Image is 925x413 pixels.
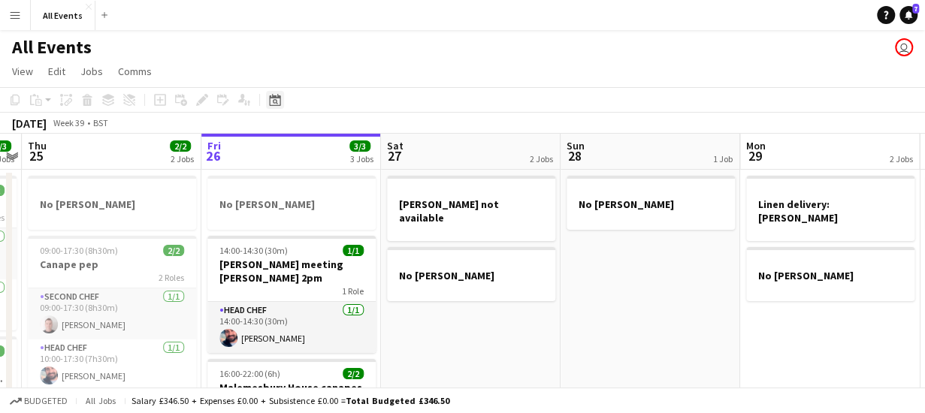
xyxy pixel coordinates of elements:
span: 28 [564,147,585,164]
app-job-card: No [PERSON_NAME] [567,176,735,230]
div: Salary £346.50 + Expenses £0.00 + Subsistence £0.00 = [131,395,449,406]
a: View [6,62,39,81]
button: All Events [31,1,95,30]
h3: Malemesbury House canapes x 35 [207,381,376,408]
a: Comms [112,62,158,81]
a: 7 [899,6,917,24]
span: Comms [118,65,152,78]
a: Edit [42,62,71,81]
span: 09:00-17:30 (8h30m) [40,245,118,256]
app-job-card: Linen delivery: [PERSON_NAME] [746,176,914,241]
span: Fri [207,139,221,152]
span: Thu [28,139,47,152]
span: Budgeted [24,396,68,406]
span: 2/2 [163,245,184,256]
h3: Linen delivery: [PERSON_NAME] [746,197,914,225]
span: Sun [567,139,585,152]
h3: No [PERSON_NAME] [746,269,914,282]
app-job-card: 14:00-14:30 (30m)1/1[PERSON_NAME] meeting [PERSON_NAME] 2pm1 RoleHead Chef1/114:00-14:30 (30m)[PE... [207,236,376,353]
h3: No [PERSON_NAME] [387,269,555,282]
app-job-card: 09:00-17:30 (8h30m)2/2Canape pep2 RolesSecond Chef1/109:00-17:30 (8h30m)[PERSON_NAME]Head Chef1/1... [28,236,196,390]
span: 3/3 [349,140,370,152]
span: All jobs [83,395,119,406]
span: Mon [746,139,766,152]
span: Jobs [80,65,103,78]
div: 2 Jobs [889,153,912,164]
h3: No [PERSON_NAME] [28,197,196,211]
app-card-role: Second Chef1/109:00-17:30 (8h30m)[PERSON_NAME] [28,288,196,339]
span: 1/1 [343,245,364,256]
app-job-card: No [PERSON_NAME] [28,176,196,230]
app-job-card: No [PERSON_NAME] [207,176,376,230]
h3: No [PERSON_NAME] [207,197,376,211]
div: BST [93,117,108,128]
h3: [PERSON_NAME] not available [387,197,555,225]
span: Sat [387,139,404,152]
span: Total Budgeted £346.50 [346,395,449,406]
app-card-role: Head Chef1/114:00-14:30 (30m)[PERSON_NAME] [207,302,376,353]
app-card-role: Head Chef1/110:00-17:30 (7h30m)[PERSON_NAME] [28,339,196,390]
span: 26 [205,147,221,164]
div: 3 Jobs [350,153,373,164]
span: View [12,65,33,78]
span: 1 Role [342,285,364,297]
app-job-card: No [PERSON_NAME] [387,247,555,301]
span: Week 39 [50,117,87,128]
app-job-card: No [PERSON_NAME] [746,247,914,301]
app-user-avatar: Lucy Hinks [895,38,913,56]
span: Edit [48,65,65,78]
div: 2 Jobs [171,153,194,164]
div: [DATE] [12,116,47,131]
span: 27 [385,147,404,164]
div: 2 Jobs [530,153,553,164]
span: 7 [912,4,919,14]
div: 1 Job [713,153,733,164]
span: 2 Roles [159,272,184,283]
h3: Canape pep [28,258,196,271]
h1: All Events [12,36,92,59]
app-job-card: [PERSON_NAME] not available [387,176,555,241]
h3: [PERSON_NAME] meeting [PERSON_NAME] 2pm [207,258,376,285]
span: 25 [26,147,47,164]
a: Jobs [74,62,109,81]
span: 14:00-14:30 (30m) [219,245,288,256]
span: 2/2 [170,140,191,152]
span: 2/2 [343,368,364,379]
span: 16:00-22:00 (6h) [219,368,280,379]
button: Budgeted [8,393,70,409]
span: 29 [744,147,766,164]
h3: No [PERSON_NAME] [567,197,735,211]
